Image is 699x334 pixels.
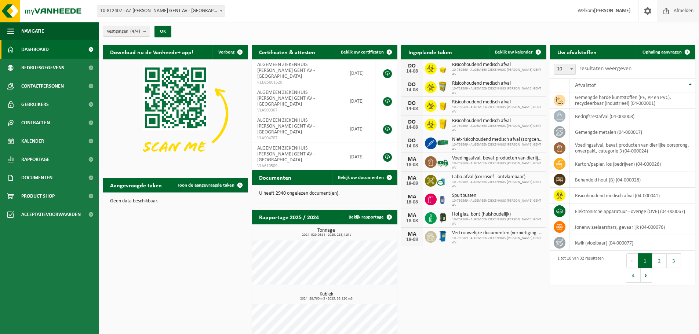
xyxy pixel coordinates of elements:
[452,68,543,77] span: 10-739569 - ALGEMEEN ZIEKENHUIS [PERSON_NAME] GENT AV
[554,64,576,75] span: 10
[21,114,50,132] span: Contracten
[437,99,449,111] img: LP-SB-00050-HPE-22
[405,100,419,106] div: DO
[569,109,695,124] td: bedrijfsrestafval (04-000008)
[178,183,234,188] span: Toon de aangevraagde taken
[405,69,419,74] div: 14-08
[437,174,449,186] img: LP-OT-00060-CU
[569,219,695,235] td: ionenwisselaarshars, gevaarlijk (04-000076)
[332,170,397,185] a: Bekijk uw documenten
[405,181,419,186] div: 18-08
[252,170,299,184] h2: Documenten
[255,228,397,237] h3: Tonnage
[344,143,375,171] td: [DATE]
[667,253,681,268] button: 3
[452,236,543,245] span: 10-739569 - ALGEMEEN ZIEKENHUIS [PERSON_NAME] GENT AV
[405,125,419,130] div: 14-08
[452,99,543,105] span: Risicohoudend medisch afval
[452,137,543,143] span: Niet-risicohoudend medisch afval (zorgcentra)
[21,40,49,59] span: Dashboard
[257,163,338,169] span: VLA610509
[344,115,375,143] td: [DATE]
[437,155,449,168] img: BL-LQ-LV
[405,162,419,168] div: 18-08
[97,6,225,16] span: 10-812407 - AZ JAN PALFIJN GENT AV - GENT
[344,87,375,115] td: [DATE]
[641,268,652,283] button: Next
[452,193,543,199] span: Spuitbussen
[255,297,397,301] span: 2024: 88,760 m3 - 2025: 35,120 m3
[437,211,449,224] img: CR-HR-1C-1000-PES-01
[405,106,419,111] div: 14-08
[569,140,695,156] td: voedingsafval, bevat producten van dierlijke oorsprong, onverpakt, categorie 3 (04-000024)
[405,231,419,237] div: MA
[452,87,543,95] span: 10-739569 - ALGEMEEN ZIEKENHUIS [PERSON_NAME] GENT AV
[452,118,543,124] span: Risicohoudend medisch afval
[489,45,546,59] a: Bekijk uw kalender
[437,230,449,242] img: WB-0240-HPE-BE-09
[405,119,419,125] div: DO
[642,50,682,55] span: Ophaling aanvragen
[452,81,543,87] span: Risicohoudend medisch afval
[107,26,140,37] span: Vestigingen
[103,26,150,37] button: Vestigingen(4/4)
[452,124,543,133] span: 10-739569 - ALGEMEEN ZIEKENHUIS [PERSON_NAME] GENT AV
[452,155,543,161] span: Voedingsafval, bevat producten van dierlijke oorsprong, onverpakt, categorie 3
[569,203,695,219] td: elektronische apparatuur - overige (OVE) (04-000067)
[405,88,419,93] div: 14-08
[437,118,449,130] img: LP-SB-00060-HPE-22
[405,63,419,69] div: DO
[569,188,695,203] td: risicohoudend medisch afval (04-000041)
[626,253,638,268] button: Previous
[638,253,652,268] button: 1
[21,132,44,150] span: Kalender
[103,178,169,192] h2: Aangevraagde taken
[257,62,315,79] span: ALGEMEEN ZIEKENHUIS [PERSON_NAME] GENT AV - [GEOGRAPHIC_DATA]
[452,174,543,180] span: Labo-afval (corrosief - ontvlambaar)
[452,161,543,170] span: 10-739569 - ALGEMEEN ZIEKENHUIS [PERSON_NAME] GENT AV
[405,175,419,181] div: MA
[212,45,247,59] button: Verberg
[21,95,49,114] span: Gebruikers
[405,82,419,88] div: DO
[257,107,338,113] span: VLA900367
[452,212,543,217] span: Hol glas, bont (huishoudelijk)
[255,233,397,237] span: 2024: 529,058 t - 2025: 285,419 t
[343,210,397,224] a: Bekijk rapportage
[257,146,315,163] span: ALGEMEEN ZIEKENHUIS [PERSON_NAME] GENT AV - [GEOGRAPHIC_DATA]
[652,253,667,268] button: 2
[452,143,543,151] span: 10-739569 - ALGEMEEN ZIEKENHUIS [PERSON_NAME] GENT AV
[110,199,241,204] p: Geen data beschikbaar.
[405,213,419,219] div: MA
[554,64,575,74] span: 10
[21,22,44,40] span: Navigatie
[405,194,419,200] div: MA
[21,77,64,95] span: Contactpersonen
[97,5,225,16] span: 10-812407 - AZ JAN PALFIJN GENT AV - GENT
[452,230,543,236] span: Vertrouwelijke documenten (vernietiging - recyclage)
[21,205,81,224] span: Acceptatievoorwaarden
[579,66,631,71] label: resultaten weergeven
[252,210,326,224] h2: Rapportage 2025 / 2024
[437,192,449,205] img: LP-OT-00060-HPE-21
[130,29,140,34] count: (4/4)
[437,80,449,93] img: LP-SB-00045-CRB-21
[569,92,695,109] td: gemengde harde kunststoffen (PE, PP en PVC), recycleerbaar (industrieel) (04-000001)
[257,135,338,141] span: VLA904707
[405,237,419,242] div: 18-08
[569,124,695,140] td: gemengde metalen (04-000017)
[401,45,459,59] h2: Ingeplande taken
[344,59,375,87] td: [DATE]
[257,80,338,85] span: RED25001620
[338,175,384,180] span: Bekijk uw documenten
[452,105,543,114] span: 10-739569 - ALGEMEEN ZIEKENHUIS [PERSON_NAME] GENT AV
[259,191,390,196] p: U heeft 2940 ongelezen document(en).
[218,50,234,55] span: Verberg
[172,178,247,192] a: Toon de aangevraagde taken
[452,62,543,68] span: Risicohoudend medisch afval
[550,45,604,59] h2: Uw afvalstoffen
[21,187,55,205] span: Product Shop
[405,200,419,205] div: 18-08
[103,45,201,59] h2: Download nu de Vanheede+ app!
[452,217,543,226] span: 10-739569 - ALGEMEEN ZIEKENHUIS [PERSON_NAME] GENT AV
